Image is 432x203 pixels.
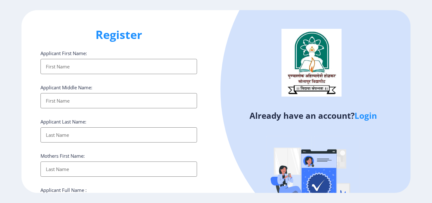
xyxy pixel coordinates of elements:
[40,84,92,91] label: Applicant Middle Name:
[40,50,87,56] label: Applicant First Name:
[40,93,197,108] input: First Name
[281,29,342,97] img: logo
[40,27,197,42] h1: Register
[40,162,197,177] input: Last Name
[40,118,86,125] label: Applicant Last Name:
[355,110,377,121] a: Login
[40,127,197,143] input: Last Name
[40,59,197,74] input: First Name
[221,111,406,121] h4: Already have an account?
[40,187,87,200] label: Applicant Full Name : (As on marksheet)
[40,153,85,159] label: Mothers First Name:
